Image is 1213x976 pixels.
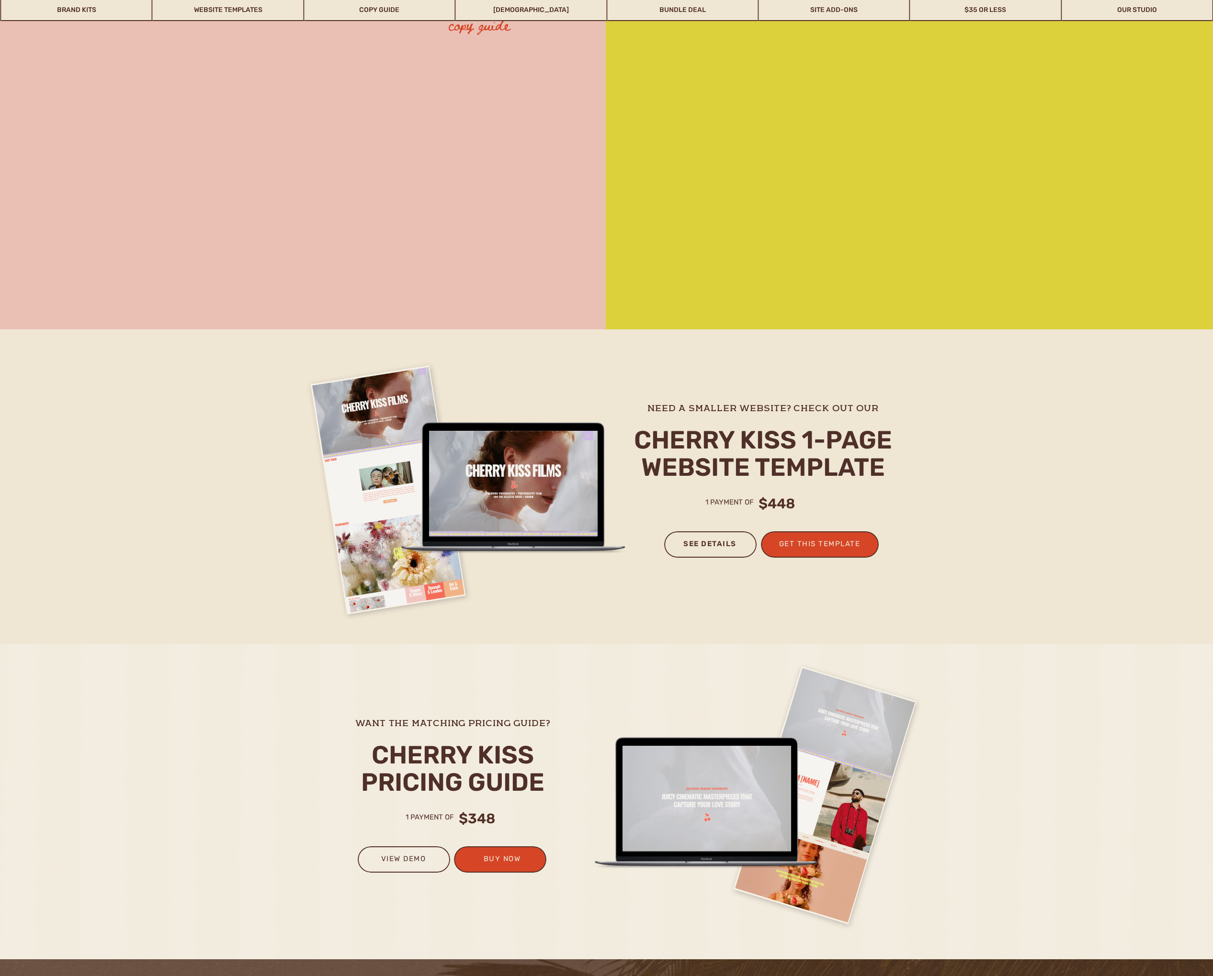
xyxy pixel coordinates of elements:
a: want the matching pricing guide? [328,717,578,728]
a: need a smaller website? check out our [638,402,888,413]
a: view demo [367,853,440,873]
a: get this template [773,538,867,553]
a: see details [674,538,747,558]
h2: cherry kiss pricing guide [323,741,583,798]
p: 1 payment of [705,496,766,509]
h1: $448 [755,494,795,516]
p: [GEOGRAPHIC_DATA] website template [365,77,584,188]
h3: What to expect with a [368,54,532,70]
a: buy now [455,853,549,868]
h2: cherry kiss 1-page website template [633,426,894,483]
h1: $348 [455,809,495,830]
p: 1 payment of [406,811,466,824]
h3: copy guide [448,15,535,38]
